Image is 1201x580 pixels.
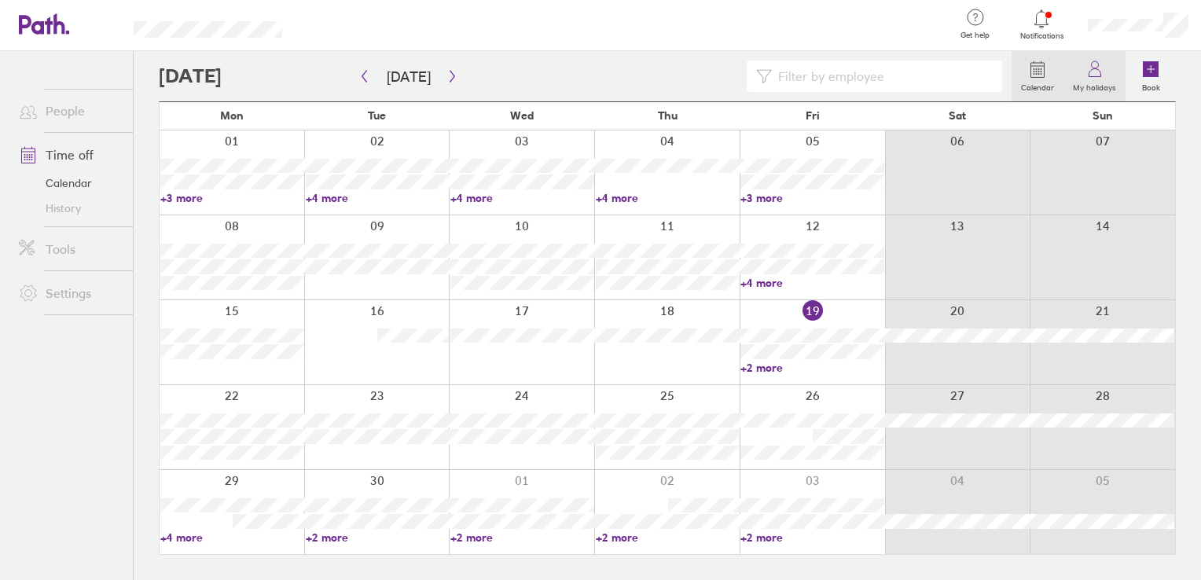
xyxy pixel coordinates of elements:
[658,109,678,122] span: Thu
[740,191,884,205] a: +3 more
[740,276,884,290] a: +4 more
[1012,79,1063,93] label: Calendar
[160,191,304,205] a: +3 more
[596,530,740,545] a: +2 more
[949,31,1001,40] span: Get help
[949,109,966,122] span: Sat
[740,361,884,375] a: +2 more
[6,233,133,265] a: Tools
[450,530,594,545] a: +2 more
[6,171,133,196] a: Calendar
[6,277,133,309] a: Settings
[740,530,884,545] a: +2 more
[368,109,386,122] span: Tue
[6,95,133,127] a: People
[306,191,450,205] a: +4 more
[772,61,993,91] input: Filter by employee
[6,139,133,171] a: Time off
[450,191,594,205] a: +4 more
[806,109,820,122] span: Fri
[374,64,443,90] button: [DATE]
[1016,31,1067,41] span: Notifications
[1093,109,1113,122] span: Sun
[596,191,740,205] a: +4 more
[220,109,244,122] span: Mon
[1063,79,1126,93] label: My holidays
[1063,51,1126,101] a: My holidays
[160,530,304,545] a: +4 more
[306,530,450,545] a: +2 more
[1126,51,1176,101] a: Book
[1012,51,1063,101] a: Calendar
[1016,8,1067,41] a: Notifications
[510,109,534,122] span: Wed
[6,196,133,221] a: History
[1133,79,1170,93] label: Book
